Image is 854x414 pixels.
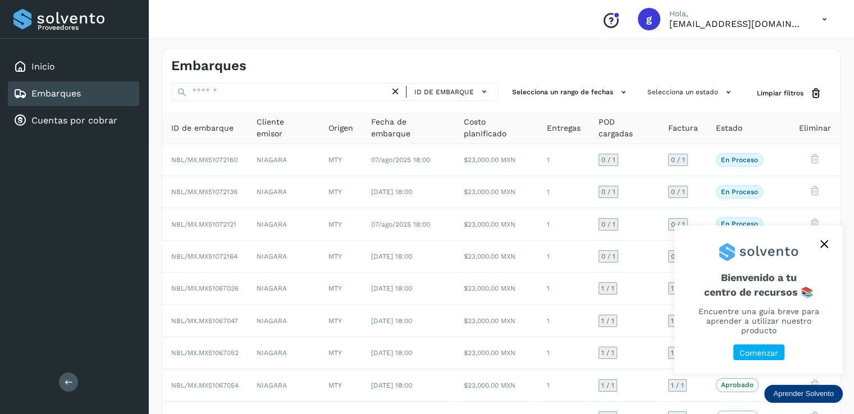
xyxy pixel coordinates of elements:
[248,369,319,401] td: NIAGARA
[248,241,319,273] td: NIAGARA
[455,273,538,305] td: $23,000.00 MXN
[248,273,319,305] td: NIAGARA
[464,116,529,140] span: Costo planificado
[31,88,81,99] a: Embarques
[547,122,581,134] span: Entregas
[669,9,804,19] p: Hola,
[371,116,445,140] span: Fecha de embarque
[538,208,590,240] td: 1
[171,284,239,292] span: NBL/MX.MX51067036
[601,253,615,260] span: 0 / 1
[721,381,753,389] p: Aprobado
[248,144,319,176] td: NIAGARA
[739,348,778,358] p: Comenzar
[733,344,784,361] button: Comenzar
[171,252,238,260] span: NBL/MX.MX51072164
[455,176,538,208] td: $23,000.00 MXN
[319,176,362,208] td: MTY
[31,61,55,72] a: Inicio
[601,188,615,195] span: 0 / 1
[671,157,685,163] span: 0 / 1
[371,156,430,164] span: 07/ago/2025 18:00
[671,285,684,292] span: 1 / 1
[319,273,362,305] td: MTY
[371,284,412,292] span: [DATE] 18:00
[319,369,362,401] td: MTY
[799,122,831,134] span: Eliminar
[319,305,362,337] td: MTY
[669,19,804,29] p: gzamora@tyaasa.mx
[671,318,684,324] span: 1 / 1
[688,286,829,298] p: centro de recursos 📚
[257,116,310,140] span: Cliente emisor
[538,305,590,337] td: 1
[371,188,412,196] span: [DATE] 18:00
[601,285,614,292] span: 1 / 1
[671,382,684,389] span: 1 / 1
[171,381,239,389] span: NBL/MX.MX51067054
[171,122,234,134] span: ID de embarque
[599,116,650,140] span: POD cargadas
[414,87,474,97] span: ID de embarque
[371,252,412,260] span: [DATE] 18:00
[764,385,843,403] div: Aprender Solvento
[319,241,362,273] td: MTY
[171,220,236,228] span: NBL/MX.MX51072121
[688,272,829,298] span: Bienvenido a tu
[671,349,684,356] span: 1 / 1
[455,208,538,240] td: $23,000.00 MXN
[671,188,685,195] span: 0 / 1
[31,115,117,126] a: Cuentas por cobrar
[248,337,319,369] td: NIAGARA
[508,83,634,102] button: Selecciona un rango de fechas
[455,369,538,401] td: $23,000.00 MXN
[721,220,758,228] p: En proceso
[171,58,246,74] h4: Embarques
[455,241,538,273] td: $23,000.00 MXN
[171,317,238,325] span: NBL/MX.MX51067047
[748,83,831,104] button: Limpiar filtros
[171,156,238,164] span: NBL/MX.MX51072160
[538,144,590,176] td: 1
[171,188,238,196] span: NBL/MX.MX51072136
[371,381,412,389] span: [DATE] 18:00
[601,221,615,228] span: 0 / 1
[371,317,412,325] span: [DATE] 18:00
[538,369,590,401] td: 1
[688,307,829,335] p: Encuentre una guía breve para aprender a utilizar nuestro producto
[455,337,538,369] td: $23,000.00 MXN
[455,144,538,176] td: $23,000.00 MXN
[601,157,615,163] span: 0 / 1
[411,84,494,100] button: ID de embarque
[171,349,239,357] span: NBL/MX.MX51067052
[455,305,538,337] td: $23,000.00 MXN
[643,83,739,102] button: Selecciona un estado
[757,88,803,98] span: Limpiar filtros
[248,305,319,337] td: NIAGARA
[671,221,685,228] span: 0 / 1
[538,337,590,369] td: 1
[8,108,139,133] div: Cuentas por cobrar
[538,273,590,305] td: 1
[371,349,412,357] span: [DATE] 18:00
[319,144,362,176] td: MTY
[773,389,834,398] p: Aprender Solvento
[721,156,758,164] p: En proceso
[668,122,698,134] span: Factura
[371,220,430,228] span: 07/ago/2025 18:00
[8,54,139,79] div: Inicio
[328,122,353,134] span: Origen
[601,382,614,389] span: 1 / 1
[38,24,135,31] p: Proveedores
[248,176,319,208] td: NIAGARA
[8,81,139,106] div: Embarques
[538,176,590,208] td: 1
[716,122,742,134] span: Estado
[601,349,614,356] span: 1 / 1
[721,188,758,196] p: En proceso
[601,318,614,324] span: 1 / 1
[538,241,590,273] td: 1
[319,208,362,240] td: MTY
[671,253,685,260] span: 0 / 1
[674,226,843,374] div: Aprender Solvento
